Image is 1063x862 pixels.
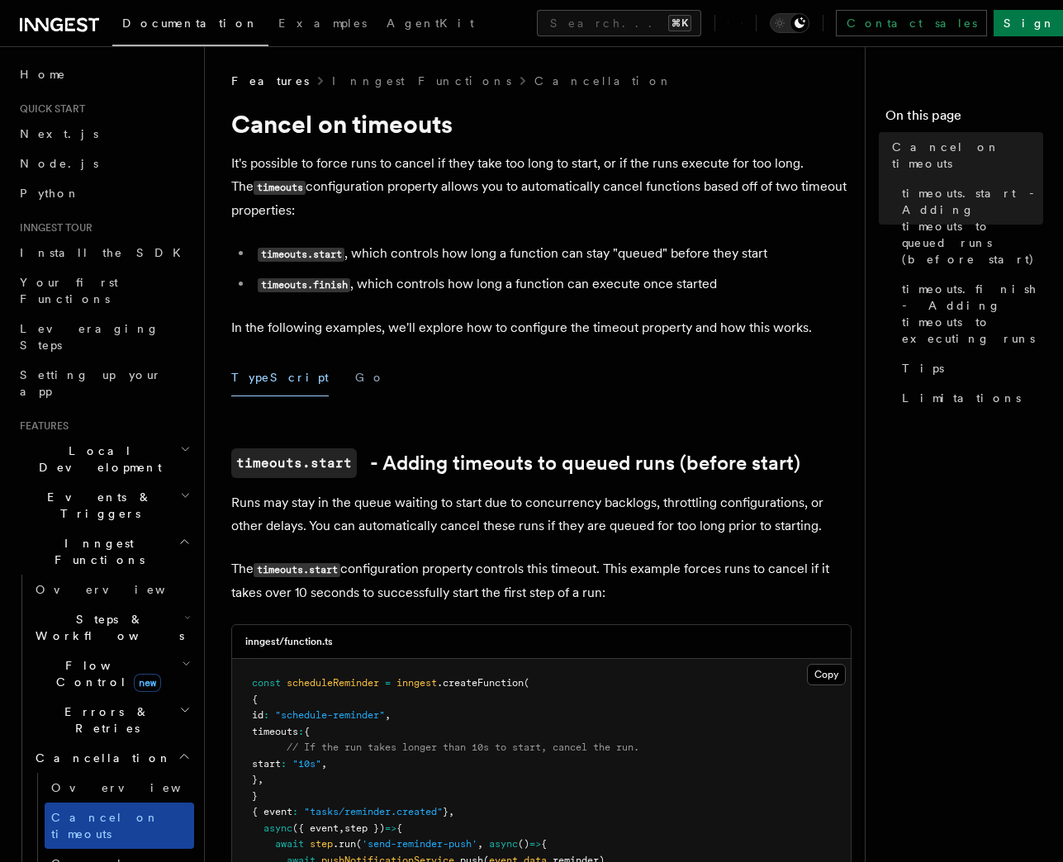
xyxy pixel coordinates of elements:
a: timeouts.start- Adding timeouts to queued runs (before start) [231,448,800,478]
span: Errors & Retries [29,703,179,736]
span: , [321,758,327,770]
a: Leveraging Steps [13,314,194,360]
code: timeouts.start [231,448,357,478]
span: Quick start [13,102,85,116]
span: Home [20,66,66,83]
a: Install the SDK [13,238,194,268]
a: Documentation [112,5,268,46]
kbd: ⌘K [668,15,691,31]
a: Overview [29,575,194,604]
span: Inngest tour [13,221,93,234]
span: { event [252,806,292,817]
span: } [443,806,448,817]
span: Events & Triggers [13,489,180,522]
button: Events & Triggers [13,482,194,528]
a: timeouts.start - Adding timeouts to queued runs (before start) [895,178,1043,274]
code: timeouts.start [258,248,344,262]
a: Inngest Functions [332,73,511,89]
span: { [252,694,258,705]
span: Features [231,73,309,89]
span: Overview [36,583,206,596]
span: start [252,758,281,770]
span: ({ event [292,822,339,834]
p: In the following examples, we'll explore how to configure the timeout property and how this works. [231,316,852,339]
span: , [258,774,263,785]
a: Python [13,178,194,208]
a: AgentKit [377,5,484,45]
button: Flow Controlnew [29,651,194,697]
span: : [298,726,304,737]
span: AgentKit [387,17,474,30]
a: Cancel on timeouts [885,132,1043,178]
span: Features [13,419,69,433]
span: ( [524,677,529,689]
span: async [263,822,292,834]
span: Leveraging Steps [20,322,159,352]
button: Steps & Workflows [29,604,194,651]
span: "10s" [292,758,321,770]
button: Inngest Functions [13,528,194,575]
span: } [252,774,258,785]
span: Tips [902,360,944,377]
a: Node.js [13,149,194,178]
span: timeouts.start - Adding timeouts to queued runs (before start) [902,185,1043,268]
span: Inngest Functions [13,535,178,568]
span: Steps & Workflows [29,611,184,644]
h1: Cancel on timeouts [231,109,852,139]
span: () [518,838,529,850]
span: "tasks/reminder.created" [304,806,443,817]
button: Go [355,359,385,396]
span: scheduleReminder [287,677,379,689]
span: "schedule-reminder" [275,709,385,721]
span: Local Development [13,443,180,476]
h4: On this page [885,106,1043,132]
span: : [281,758,287,770]
button: Local Development [13,436,194,482]
span: => [385,822,396,834]
span: Python [20,187,80,200]
span: timeouts [252,726,298,737]
span: Flow Control [29,657,182,690]
span: , [448,806,454,817]
span: await [275,838,304,850]
span: Your first Functions [20,276,118,305]
span: .createFunction [437,677,524,689]
span: Cancel on timeouts [51,811,159,841]
a: Contact sales [836,10,987,36]
a: Overview [45,773,194,803]
a: Your first Functions [13,268,194,314]
p: It's possible to force runs to cancel if they take too long to start, or if the runs execute for ... [231,152,852,222]
button: Cancellation [29,743,194,773]
a: Cancellation [534,73,673,89]
a: Home [13,59,194,89]
span: async [489,838,518,850]
code: timeouts [254,181,306,195]
button: Errors & Retries [29,697,194,743]
a: Next.js [13,119,194,149]
button: Search...⌘K [537,10,701,36]
a: Limitations [895,383,1043,413]
span: Setting up your app [20,368,162,398]
a: Examples [268,5,377,45]
code: timeouts.finish [258,278,350,292]
span: step [310,838,333,850]
span: Documentation [122,17,259,30]
span: Cancel on timeouts [892,139,1043,172]
span: step }) [344,822,385,834]
span: ( [356,838,362,850]
span: = [385,677,391,689]
span: Examples [278,17,367,30]
span: } [252,790,258,802]
span: id [252,709,263,721]
span: => [529,838,541,850]
span: timeouts.finish - Adding timeouts to executing runs [902,281,1043,347]
code: timeouts.start [254,563,340,577]
span: Limitations [902,390,1021,406]
span: // If the run takes longer than 10s to start, cancel the run. [287,741,639,753]
a: timeouts.finish - Adding timeouts to executing runs [895,274,1043,353]
span: , [477,838,483,850]
span: { [304,726,310,737]
a: Tips [895,353,1043,383]
p: The configuration property controls this timeout. This example forces runs to cancel if it takes ... [231,557,852,604]
li: , which controls how long a function can stay "queued" before they start [253,242,852,266]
